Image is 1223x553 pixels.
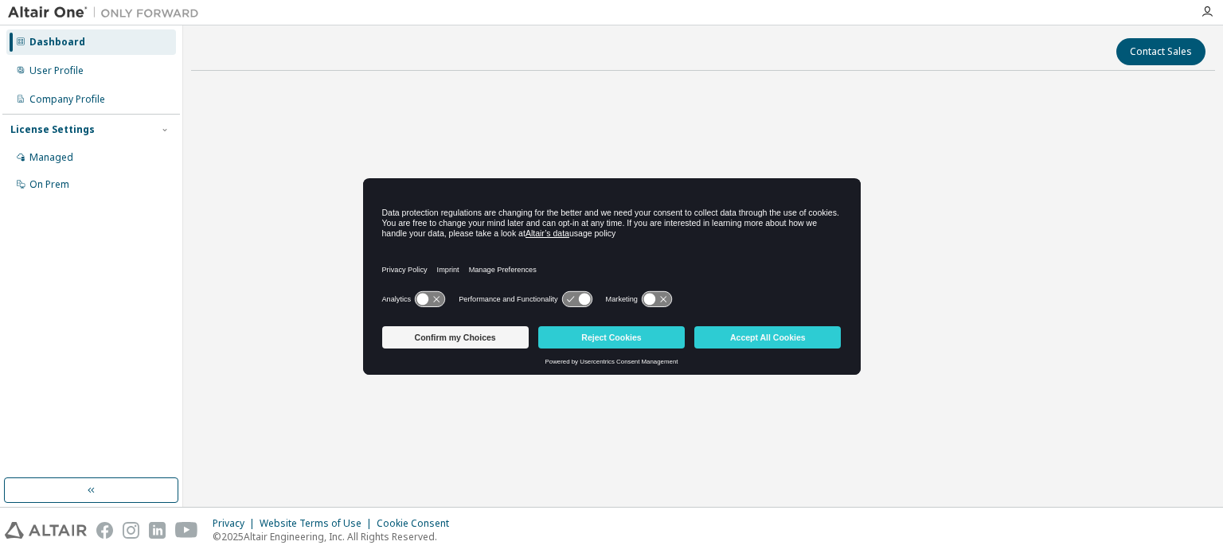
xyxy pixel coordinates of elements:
div: Dashboard [29,36,85,49]
img: linkedin.svg [149,522,166,539]
div: On Prem [29,178,69,191]
img: instagram.svg [123,522,139,539]
img: altair_logo.svg [5,522,87,539]
div: User Profile [29,64,84,77]
div: Privacy [213,517,260,530]
button: Contact Sales [1116,38,1205,65]
div: License Settings [10,123,95,136]
p: © 2025 Altair Engineering, Inc. All Rights Reserved. [213,530,459,543]
div: Cookie Consent [377,517,459,530]
img: Altair One [8,5,207,21]
img: facebook.svg [96,522,113,539]
div: Website Terms of Use [260,517,377,530]
div: Managed [29,151,73,164]
img: youtube.svg [175,522,198,539]
div: Company Profile [29,93,105,106]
